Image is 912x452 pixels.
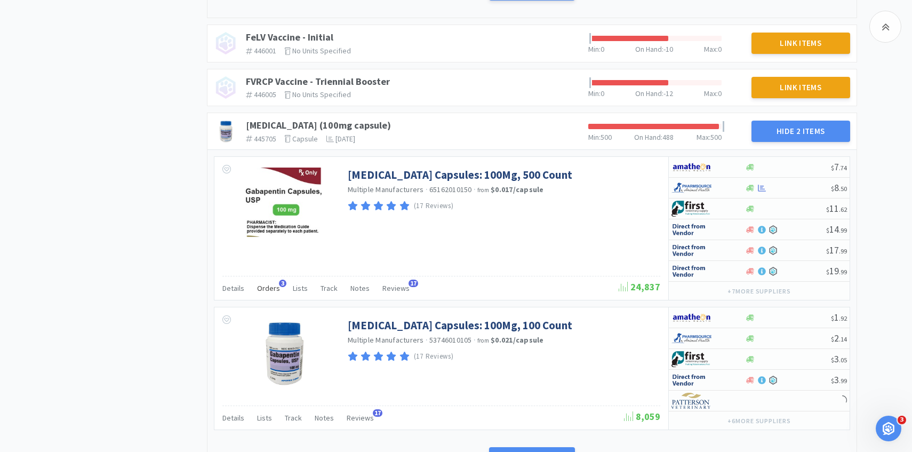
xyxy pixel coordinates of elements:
[839,377,847,385] span: . 99
[246,119,391,131] a: [MEDICAL_DATA] (100mg capsule)
[839,247,847,255] span: . 99
[254,134,276,144] span: 445705
[831,353,847,365] span: 3
[257,413,272,423] span: Lists
[671,201,711,217] img: 67d67680309e4a0bb49a5ff0391dcc42_6.png
[826,226,829,234] span: $
[335,134,355,144] span: [DATE]
[663,44,673,54] span: -10
[474,335,476,345] span: ·
[373,409,382,417] span: 17
[671,393,711,409] img: f5e969b455434c6296c6d81ef179fa71_3.png
[293,283,308,293] span: Lists
[839,314,847,322] span: . 92
[831,374,847,386] span: 3
[426,335,428,345] span: ·
[477,337,489,344] span: from
[491,335,544,345] strong: $0.021 / capsule
[414,201,454,212] p: (17 Reviews)
[588,44,601,54] span: Min :
[382,283,410,293] span: Reviews
[671,221,711,237] img: c67096674d5b41e1bca769e75293f8dd_19.png
[292,46,351,55] span: No units specified
[839,226,847,234] span: . 99
[588,132,601,142] span: Min :
[348,185,424,194] a: Multiple Manufacturers
[704,89,718,98] span: Max :
[671,263,711,279] img: c67096674d5b41e1bca769e75293f8dd_19.png
[348,168,572,182] a: [MEDICAL_DATA] Capsules: 100Mg, 500 Count
[249,318,318,387] img: 9f382e26560f42669ccb63518383ad82_65609.jpeg
[348,335,424,345] a: Multiple Manufacturers
[831,314,834,322] span: $
[751,77,851,98] button: Link Items
[601,89,604,98] span: 0
[722,414,796,429] button: +6more suppliers
[826,265,847,277] span: 19
[671,372,711,388] img: c67096674d5b41e1bca769e75293f8dd_19.png
[222,413,244,423] span: Details
[718,44,722,54] span: 0
[619,281,660,293] span: 24,837
[279,280,286,287] span: 3
[831,164,834,172] span: $
[429,185,472,194] span: 65162010150
[671,242,711,258] img: c67096674d5b41e1bca769e75293f8dd_19.png
[671,180,711,196] img: 7915dbd3f8974342a4dc3feb8efc1740_58.png
[246,75,390,88] a: FVRCP Vaccine - Triennial Booster
[831,311,847,323] span: 1
[214,31,237,55] img: no_image.png
[826,244,847,256] span: 17
[350,283,370,293] span: Notes
[214,120,237,143] img: 7b72d6a15faa4a90bb5d2f3c94278d40_50756.jpeg
[826,268,829,276] span: $
[671,330,711,346] img: 7915dbd3f8974342a4dc3feb8efc1740_58.png
[662,132,674,142] span: 488
[491,185,544,194] strong: $0.017 / capsule
[588,89,601,98] span: Min :
[831,181,847,194] span: 8
[839,335,847,343] span: . 14
[876,416,901,441] iframe: Intercom live chat
[796,126,825,136] span: 2 Items
[831,356,834,364] span: $
[671,310,711,326] img: 3331a67d23dc422aa21b1ec98afbf632_11.png
[624,410,660,423] span: 8,059
[635,44,663,54] span: On Hand :
[292,90,351,99] span: No units specified
[839,356,847,364] span: . 05
[671,351,711,367] img: 67d67680309e4a0bb49a5ff0391dcc42_6.png
[831,185,834,193] span: $
[839,268,847,276] span: . 99
[722,284,796,299] button: +7more suppliers
[663,89,673,98] span: -12
[839,164,847,172] span: . 74
[426,185,428,194] span: ·
[635,89,663,98] span: On Hand :
[826,247,829,255] span: $
[826,205,829,213] span: $
[246,31,333,43] a: FeLV Vaccine - Initial
[898,416,906,424] span: 3
[831,332,847,344] span: 2
[285,413,302,423] span: Track
[831,335,834,343] span: $
[671,159,711,175] img: 3331a67d23dc422aa21b1ec98afbf632_11.png
[839,205,847,213] span: . 62
[315,413,334,423] span: Notes
[831,377,834,385] span: $
[214,76,237,99] img: no_image.png
[414,351,454,362] p: (17 Reviews)
[321,283,338,293] span: Track
[292,134,318,144] span: capsule
[245,168,322,237] img: 4683284eb5ac4083862a658c7a1eef70_520111.jpeg
[839,185,847,193] span: . 50
[477,186,489,194] span: from
[429,335,472,345] span: 53746010105
[831,161,847,173] span: 7
[348,318,572,332] a: [MEDICAL_DATA] Capsules: 100Mg, 100 Count
[710,132,722,142] span: 500
[601,132,612,142] span: 500
[347,413,374,423] span: Reviews
[222,283,244,293] span: Details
